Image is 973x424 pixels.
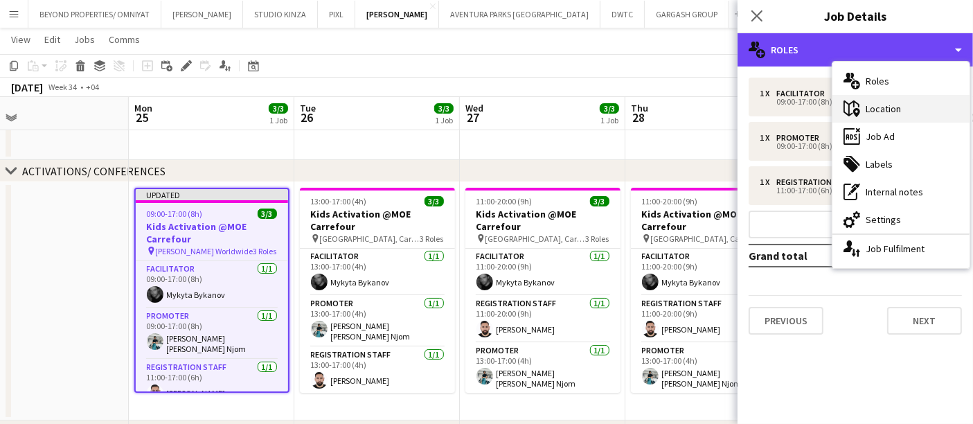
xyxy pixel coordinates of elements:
div: Roles [738,33,973,67]
div: 1 x [760,177,776,187]
div: 1 Job [269,115,287,125]
div: 1 Job [435,115,453,125]
span: Thu [631,102,648,114]
app-job-card: 11:00-20:00 (9h)3/3Kids Activation @MOE Carrefour [GEOGRAPHIC_DATA], Carrefour3 RolesFacilitator1... [465,188,621,393]
h3: Kids Activation @MOE Carrefour [300,208,455,233]
button: Previous [749,307,823,335]
button: GARGASH GROUP [645,1,729,28]
app-card-role: Registration Staff1/111:00-17:00 (6h)[PERSON_NAME] [136,360,288,407]
button: BEYOND PROPERTIES/ OMNIYAT [28,1,161,28]
span: [PERSON_NAME] Worldwide [156,246,253,256]
span: 11:00-20:00 (9h) [476,196,533,206]
button: DWTC [600,1,645,28]
span: [GEOGRAPHIC_DATA], Carrefour [320,233,420,244]
app-card-role: Promoter1/109:00-17:00 (8h)[PERSON_NAME] [PERSON_NAME] Njom [136,308,288,360]
span: Wed [465,102,483,114]
span: [GEOGRAPHIC_DATA], Carrefour [485,233,586,244]
app-job-card: 13:00-17:00 (4h)3/3Kids Activation @MOE Carrefour [GEOGRAPHIC_DATA], Carrefour3 RolesFacilitator1... [300,188,455,393]
span: 3 Roles [253,246,277,256]
button: Add role [749,211,962,238]
div: Updated [136,189,288,200]
span: Jobs [74,33,95,46]
span: 3/3 [269,103,288,114]
div: 09:00-17:00 (8h) [760,143,936,150]
app-card-role: Facilitator1/111:00-20:00 (9h)Mykyta Bykanov [465,249,621,296]
div: ACTIVATIONS/ CONFERENCES [22,164,166,178]
app-job-card: Updated09:00-17:00 (8h)3/3Kids Activation @MOE Carrefour [PERSON_NAME] Worldwide3 RolesFacilitato... [134,188,289,393]
span: Week 34 [46,82,80,92]
app-job-card: 11:00-20:00 (9h)3/3Kids Activation @MOE Carrefour [GEOGRAPHIC_DATA], Carrefour3 RolesFacilitator1... [631,188,786,393]
h3: Kids Activation @MOE Carrefour [136,220,288,245]
app-card-role: Promoter1/113:00-17:00 (4h)[PERSON_NAME] [PERSON_NAME] Njom [300,296,455,347]
div: Labels [832,150,970,178]
app-card-role: Promoter1/113:00-17:00 (4h)[PERSON_NAME] [PERSON_NAME] Njom [465,343,621,394]
div: Facilitator [776,89,830,98]
div: Location [832,95,970,123]
button: PIXL [318,1,355,28]
td: Grand total [749,245,875,267]
button: STUDIO KINZA [243,1,318,28]
span: 3/3 [425,196,444,206]
button: Next [887,307,962,335]
span: 3/3 [590,196,609,206]
a: View [6,30,36,48]
div: Internal notes [832,178,970,206]
span: 27 [463,109,483,125]
div: Job Ad [832,123,970,150]
app-card-role: Facilitator1/113:00-17:00 (4h)Mykyta Bykanov [300,249,455,296]
span: 26 [298,109,316,125]
span: 28 [629,109,648,125]
app-card-role: Facilitator1/111:00-20:00 (9h)Mykyta Bykanov [631,249,786,296]
span: [GEOGRAPHIC_DATA], Carrefour [651,233,751,244]
div: Roles [832,67,970,95]
h3: Job Details [738,7,973,25]
div: Promoter [776,133,825,143]
span: Tue [300,102,316,114]
app-card-role: Registration Staff1/111:00-20:00 (9h)[PERSON_NAME] [631,296,786,343]
button: [PERSON_NAME] [355,1,439,28]
a: Comms [103,30,145,48]
app-card-role: Promoter1/113:00-17:00 (4h)[PERSON_NAME] [PERSON_NAME] Njom [631,343,786,394]
span: Comms [109,33,140,46]
div: 09:00-17:00 (8h) [760,98,936,105]
span: Mon [134,102,152,114]
span: Edit [44,33,60,46]
div: Registration Staff [776,177,862,187]
span: 13:00-17:00 (4h) [311,196,367,206]
app-card-role: Registration Staff1/113:00-17:00 (4h)[PERSON_NAME] [300,347,455,394]
button: AVENTURA PARKS [GEOGRAPHIC_DATA] [439,1,600,28]
h3: Kids Activation @MOE Carrefour [465,208,621,233]
span: 11:00-20:00 (9h) [642,196,698,206]
div: 1 Job [600,115,618,125]
div: 11:00-17:00 (6h) [760,187,936,194]
div: Settings [832,206,970,233]
span: 3 Roles [586,233,609,244]
a: Edit [39,30,66,48]
span: 3/3 [600,103,619,114]
button: [PERSON_NAME] [161,1,243,28]
div: 1 x [760,89,776,98]
div: +04 [86,82,99,92]
span: 3/3 [258,209,277,219]
app-card-role: Registration Staff1/111:00-20:00 (9h)[PERSON_NAME] [465,296,621,343]
div: Job Fulfilment [832,235,970,263]
span: View [11,33,30,46]
span: 09:00-17:00 (8h) [147,209,203,219]
div: [DATE] [11,80,43,94]
span: 25 [132,109,152,125]
span: 3 Roles [420,233,444,244]
div: 1 x [760,133,776,143]
a: Jobs [69,30,100,48]
span: 3/3 [434,103,454,114]
app-card-role: Facilitator1/109:00-17:00 (8h)Mykyta Bykanov [136,261,288,308]
h3: Kids Activation @MOE Carrefour [631,208,786,233]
